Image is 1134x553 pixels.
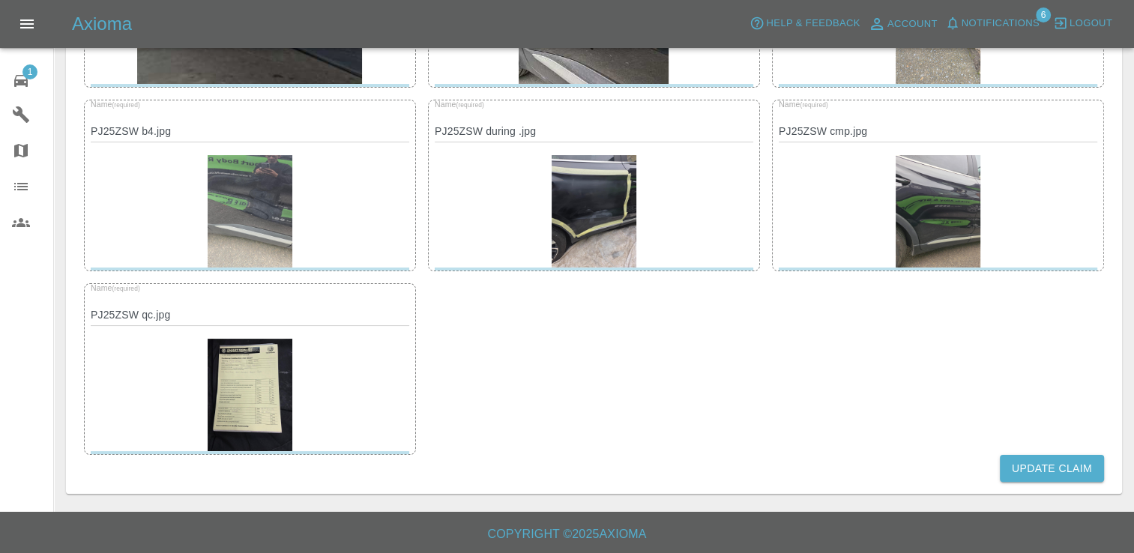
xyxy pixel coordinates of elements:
button: Update Claim [1000,455,1104,483]
button: Notifications [941,12,1043,35]
button: Logout [1049,12,1116,35]
small: (required) [456,101,483,108]
a: Account [864,12,941,36]
span: Name [779,100,828,109]
small: (required) [112,101,139,108]
span: Name [91,283,140,292]
span: 6 [1036,7,1051,22]
button: Help & Feedback [746,12,863,35]
small: (required) [800,101,827,108]
span: Notifications [962,15,1040,32]
small: (required) [112,285,139,291]
h6: Copyright © 2025 Axioma [12,524,1122,545]
span: Logout [1070,15,1112,32]
span: Help & Feedback [766,15,860,32]
h5: Axioma [72,12,132,36]
span: Account [887,16,938,33]
span: 1 [22,64,37,79]
span: Name [435,100,484,109]
button: Open drawer [9,6,45,42]
span: Name [91,100,140,109]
